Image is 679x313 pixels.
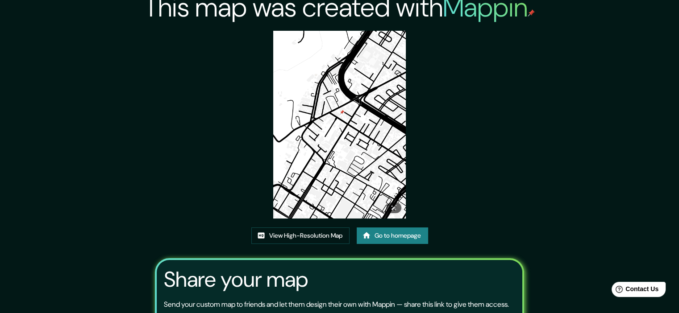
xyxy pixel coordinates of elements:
[357,227,428,244] a: Go to homepage
[528,9,535,16] img: mappin-pin
[164,299,509,310] p: Send your custom map to friends and let them design their own with Mappin — share this link to gi...
[273,31,406,218] img: created-map
[164,267,308,292] h3: Share your map
[600,278,669,303] iframe: Help widget launcher
[251,227,350,244] a: View High-Resolution Map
